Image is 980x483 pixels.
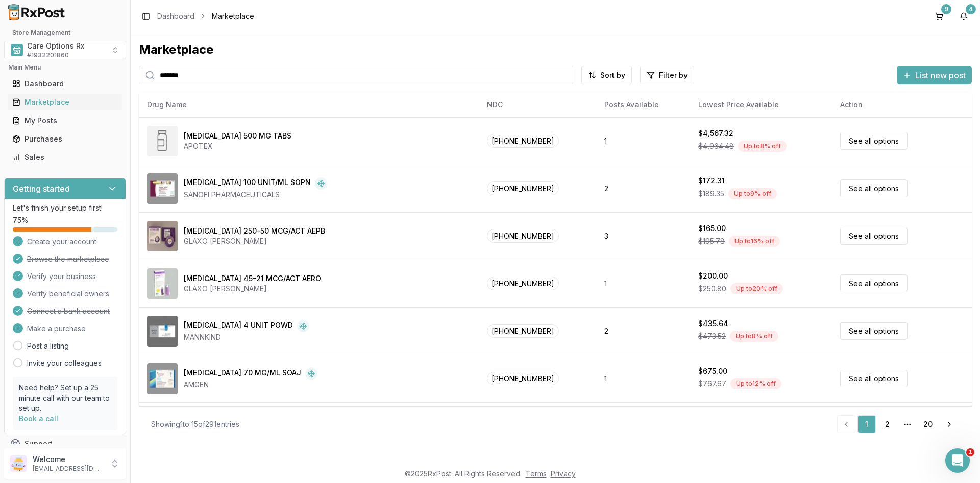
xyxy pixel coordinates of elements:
td: 2 [596,165,691,212]
button: Select a view [4,41,126,59]
div: Up to 8 % off [738,141,787,152]
span: Connect a bank account [27,306,110,316]
div: MANNKIND [184,332,309,342]
div: Purchases [12,134,118,144]
div: [MEDICAL_DATA] 100 UNIT/ML SOPN [184,177,311,190]
span: Filter by [659,70,688,80]
a: See all options [840,370,908,387]
div: Up to 9 % off [728,188,777,199]
a: Purchases [8,130,122,148]
button: 4 [955,8,972,25]
span: 1 [966,448,974,456]
div: Up to 8 % off [730,331,778,342]
span: $473.52 [698,331,726,341]
h3: Getting started [13,182,70,195]
img: Abiraterone Acetate 500 MG TABS [147,126,178,156]
span: $189.35 [698,189,724,199]
span: $250.80 [698,284,726,294]
td: 2 [596,307,691,355]
th: Action [832,93,972,117]
td: 2 [596,402,691,450]
span: $4,964.48 [698,141,734,151]
span: 75 % [13,215,28,225]
a: Privacy [551,469,576,478]
span: Make a purchase [27,324,86,334]
div: 9 [941,4,951,14]
a: My Posts [8,111,122,130]
img: Afrezza 4 UNIT POWD [147,316,178,347]
div: Dashboard [12,79,118,89]
button: List new post [897,66,972,84]
div: Up to 16 % off [729,236,780,247]
div: [MEDICAL_DATA] 45-21 MCG/ACT AERO [184,273,321,284]
div: Up to 20 % off [730,283,783,294]
a: Post a listing [27,341,69,351]
p: Welcome [33,454,104,465]
p: Let's finish your setup first! [13,203,117,213]
span: Browse the marketplace [27,254,109,264]
iframe: Intercom live chat [945,448,970,473]
a: Invite your colleagues [27,358,102,369]
img: Advair HFA 45-21 MCG/ACT AERO [147,268,178,299]
span: Verify beneficial owners [27,289,109,299]
img: Advair Diskus 250-50 MCG/ACT AEPB [147,221,178,251]
button: Dashboard [4,76,126,92]
div: APOTEX [184,141,291,151]
button: Marketplace [4,94,126,110]
a: Sales [8,148,122,167]
th: NDC [479,93,596,117]
div: $435.64 [698,318,728,329]
div: $165.00 [698,223,726,234]
a: Book a call [19,414,58,423]
a: Go to next page [939,415,960,433]
a: See all options [840,274,908,292]
span: [PHONE_NUMBER] [487,372,559,385]
img: User avatar [10,455,27,472]
a: Marketplace [8,93,122,111]
nav: breadcrumb [157,11,254,21]
div: SANOFI PHARMACEUTICALS [184,190,327,200]
div: $675.00 [698,366,727,376]
span: Verify your business [27,271,96,282]
h2: Main Menu [8,63,122,72]
a: See all options [840,227,908,245]
button: 9 [931,8,947,25]
th: Posts Available [596,93,691,117]
a: See all options [840,179,908,197]
a: 20 [919,415,937,433]
div: [MEDICAL_DATA] 250-50 MCG/ACT AEPB [184,226,325,236]
a: Dashboard [157,11,194,21]
span: Sort by [600,70,625,80]
div: AMGEN [184,380,317,390]
span: [PHONE_NUMBER] [487,134,559,148]
span: $195.78 [698,236,725,246]
td: 1 [596,355,691,402]
nav: pagination [837,415,960,433]
span: [PHONE_NUMBER] [487,229,559,243]
a: See all options [840,322,908,340]
div: [MEDICAL_DATA] 500 MG TABS [184,131,291,141]
span: Marketplace [212,11,254,21]
div: Marketplace [12,97,118,107]
span: [PHONE_NUMBER] [487,181,559,195]
span: [PHONE_NUMBER] [487,324,559,338]
button: Purchases [4,131,126,147]
button: Support [4,434,126,453]
div: Up to 12 % off [730,378,781,389]
div: Sales [12,152,118,163]
div: Showing 1 to 15 of 291 entries [151,419,239,429]
button: My Posts [4,112,126,129]
div: $200.00 [698,271,728,281]
span: Create your account [27,237,96,247]
a: 2 [878,415,896,433]
span: [PHONE_NUMBER] [487,277,559,290]
h2: Store Management [4,29,126,37]
img: RxPost Logo [4,4,69,20]
td: 3 [596,212,691,260]
div: [MEDICAL_DATA] 4 UNIT POWD [184,320,293,332]
td: 1 [596,260,691,307]
span: $767.67 [698,379,726,389]
a: See all options [840,132,908,150]
div: 4 [966,4,976,14]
